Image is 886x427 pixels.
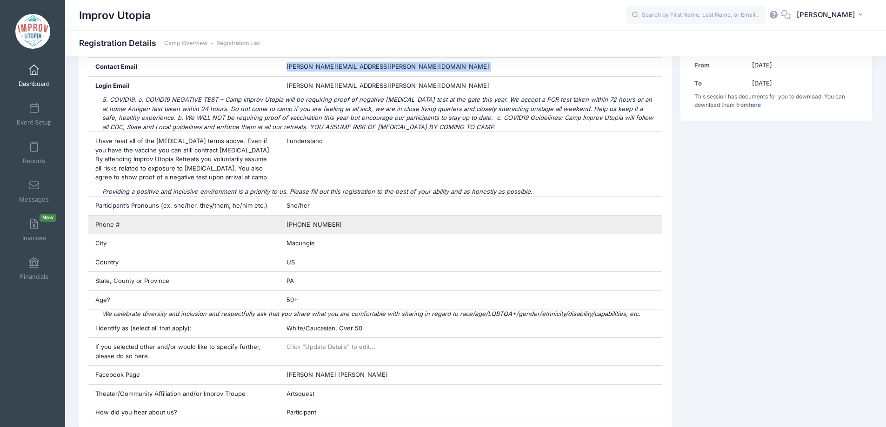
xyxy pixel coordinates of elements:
[12,175,56,208] a: Messages
[88,187,663,197] div: Providing a positive and inclusive environment is a priority to us. Please fill out this registra...
[694,56,748,74] td: From
[286,343,375,350] span: Click "Update Details" to edit...
[791,5,872,26] button: [PERSON_NAME]
[286,81,489,91] span: [PERSON_NAME][EMAIL_ADDRESS][PERSON_NAME][DOMAIN_NAME]
[17,118,52,126] span: Event Setup
[286,408,316,416] span: Participant
[19,196,49,204] span: Messages
[88,403,280,422] div: How did you hear about us?
[88,234,280,253] div: City
[23,157,45,165] span: Reports
[286,137,323,145] span: I understand
[79,5,151,26] h1: Improv Utopia
[286,390,314,397] span: Artsquest
[88,291,280,309] div: Age?
[164,40,207,47] a: Camp Overview
[88,216,280,234] div: Phone #
[40,214,56,222] span: New
[286,277,294,284] span: PA
[88,77,280,95] div: Login Email
[88,272,280,290] div: State, County or Province
[626,6,766,25] input: Search by First Name, Last Name, or Email...
[216,40,260,47] a: Registration List
[12,252,56,285] a: Financials
[286,221,342,228] span: [PHONE_NUMBER]
[286,63,489,70] span: [PERSON_NAME][EMAIL_ADDRESS][PERSON_NAME][DOMAIN_NAME]
[88,309,663,319] div: We celebrate diversity and inclusion and respectfully ask that you share what you are comfortable...
[694,92,859,109] div: This session has documents for you to download. You can download them from
[79,38,260,48] h1: Registration Details
[88,197,280,215] div: Participant’s Pronouns (ex: she/her, they/them, he/him etc.)
[286,296,298,303] span: 50+
[20,273,48,281] span: Financials
[12,137,56,169] a: Reports
[88,253,280,272] div: Country
[88,58,280,76] div: Contact Email
[88,338,280,365] div: If you selected other and/or would like to specify further, please do so here.
[694,74,748,92] td: To
[797,10,855,20] span: [PERSON_NAME]
[286,239,315,247] span: Macungie
[88,95,663,131] div: 5. COVID19: a. COVID19 NEGATIVE TEST – Camp Improv Utopia will be requiring proof of negative [ME...
[88,132,280,187] div: I have read all of the [MEDICAL_DATA] terms above. Even if you have the vaccine you can still con...
[19,80,50,88] span: Dashboard
[12,214,56,246] a: InvoicesNew
[748,56,859,74] td: [DATE]
[12,98,56,131] a: Event Setup
[286,258,295,266] span: US
[88,366,280,384] div: Facebook Page
[12,59,56,92] a: Dashboard
[749,101,761,108] a: here
[88,319,280,338] div: I identify as (select all that apply):
[748,74,859,92] td: [DATE]
[15,14,50,49] img: Improv Utopia
[88,385,280,403] div: Theater/Community Affiliation and/or Improv Troupe
[22,234,46,242] span: Invoices
[286,202,310,209] span: She/her
[286,371,388,378] span: [PERSON_NAME] [PERSON_NAME]
[286,324,362,332] span: White/Caucasian, Over 50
